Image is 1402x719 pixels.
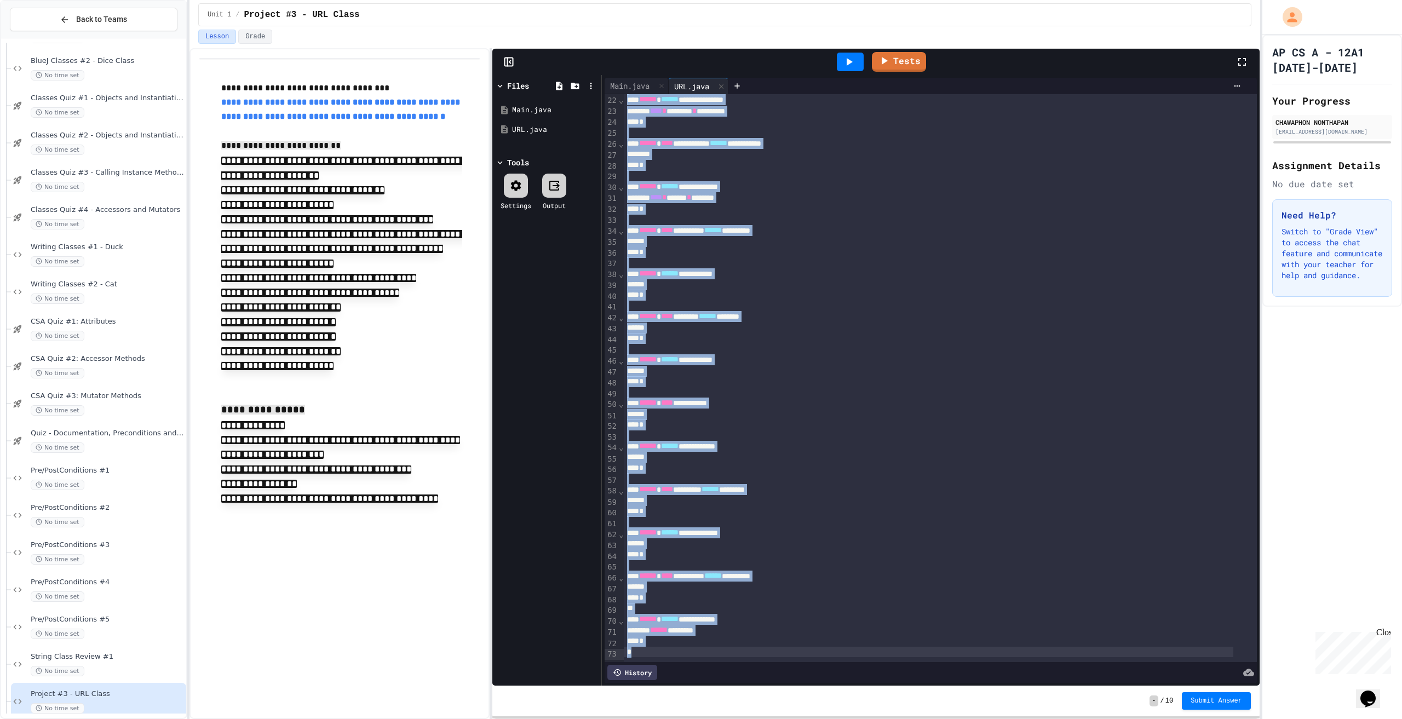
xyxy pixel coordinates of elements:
div: No due date set [1272,177,1392,191]
div: 30 [605,182,618,193]
span: Pre/PostConditions #2 [31,503,184,513]
button: Submit Answer [1182,692,1251,710]
div: 64 [605,551,618,562]
div: Files [507,80,529,91]
span: Submit Answer [1191,697,1242,705]
span: No time set [31,480,84,490]
span: Fold line [618,183,624,192]
a: Tests [872,52,926,72]
div: 28 [605,161,618,172]
span: Pre/PostConditions #3 [31,540,184,550]
span: CSA Quiz #2: Accessor Methods [31,354,184,364]
div: 46 [605,356,618,367]
div: 41 [605,302,618,313]
div: 40 [605,291,618,302]
span: Project #3 - URL Class [31,689,184,699]
div: 72 [605,639,618,649]
span: No time set [31,442,84,453]
span: String Class Review #1 [31,652,184,662]
span: Fold line [618,227,624,235]
span: No time set [31,368,84,378]
div: My Account [1271,4,1305,30]
h3: Need Help? [1282,209,1383,222]
div: 31 [605,193,618,204]
span: / [235,10,239,19]
div: URL.java [669,78,728,94]
div: 44 [605,335,618,346]
span: Fold line [618,530,624,539]
span: Writing Classes #2 - Cat [31,280,184,289]
div: 24 [605,117,618,128]
span: Project #3 - URL Class [244,8,359,21]
button: Back to Teams [10,8,177,31]
span: CSA Quiz #1: Attributes [31,317,184,326]
div: Chat with us now!Close [4,4,76,70]
span: Fold line [618,400,624,409]
span: No time set [31,629,84,639]
div: 32 [605,204,618,215]
span: - [1150,695,1158,706]
div: 63 [605,540,618,551]
div: 67 [605,584,618,595]
span: / [1160,697,1164,705]
span: No time set [31,294,84,304]
span: No time set [31,703,84,714]
div: 29 [605,171,618,182]
div: 25 [605,128,618,139]
div: 42 [605,313,618,324]
span: No time set [31,256,84,267]
span: Fold line [618,96,624,105]
button: Grade [238,30,272,44]
div: 66 [605,573,618,584]
div: Tools [507,157,529,168]
h2: Your Progress [1272,93,1392,108]
div: CHAWAPHON NONTHAPAN [1275,117,1389,127]
div: 71 [605,627,618,638]
div: 23 [605,106,618,117]
div: 52 [605,421,618,432]
div: 34 [605,226,618,237]
div: Main.java [512,105,597,116]
div: Main.java [605,78,669,94]
div: 68 [605,595,618,606]
div: 43 [605,324,618,335]
div: 70 [605,616,618,627]
div: 26 [605,139,618,150]
div: [EMAIL_ADDRESS][DOMAIN_NAME] [1275,128,1389,136]
div: 56 [605,464,618,475]
div: 59 [605,497,618,508]
span: Fold line [618,270,624,279]
span: Pre/PostConditions #1 [31,466,184,475]
iframe: chat widget [1356,675,1391,708]
button: Lesson [198,30,236,44]
div: 65 [605,562,618,573]
div: 27 [605,150,618,161]
span: No time set [31,554,84,565]
span: Pre/PostConditions #5 [31,615,184,624]
span: Quiz - Documentation, Preconditions and Postconditions [31,429,184,438]
div: URL.java [669,80,715,92]
span: Fold line [618,313,624,322]
span: 10 [1165,697,1173,705]
div: 38 [605,269,618,280]
div: 36 [605,248,618,259]
div: 48 [605,378,618,389]
span: No time set [31,182,84,192]
span: No time set [31,107,84,118]
span: Fold line [618,573,624,582]
span: Fold line [618,356,624,365]
div: 61 [605,519,618,530]
span: CSA Quiz #3: Mutator Methods [31,392,184,401]
div: 50 [605,399,618,410]
span: Writing Classes #1 - Duck [31,243,184,252]
span: No time set [31,666,84,676]
div: 35 [605,237,618,248]
span: Classes Quiz #2 - Objects and Instantiation [31,131,184,140]
div: 47 [605,367,618,378]
div: 37 [605,258,618,269]
span: No time set [31,517,84,527]
span: Pre/PostConditions #4 [31,578,184,587]
div: 22 [605,95,618,106]
span: Fold line [618,617,624,625]
span: Classes Quiz #3 - Calling Instance Methods - Topic 1.14 [31,168,184,177]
